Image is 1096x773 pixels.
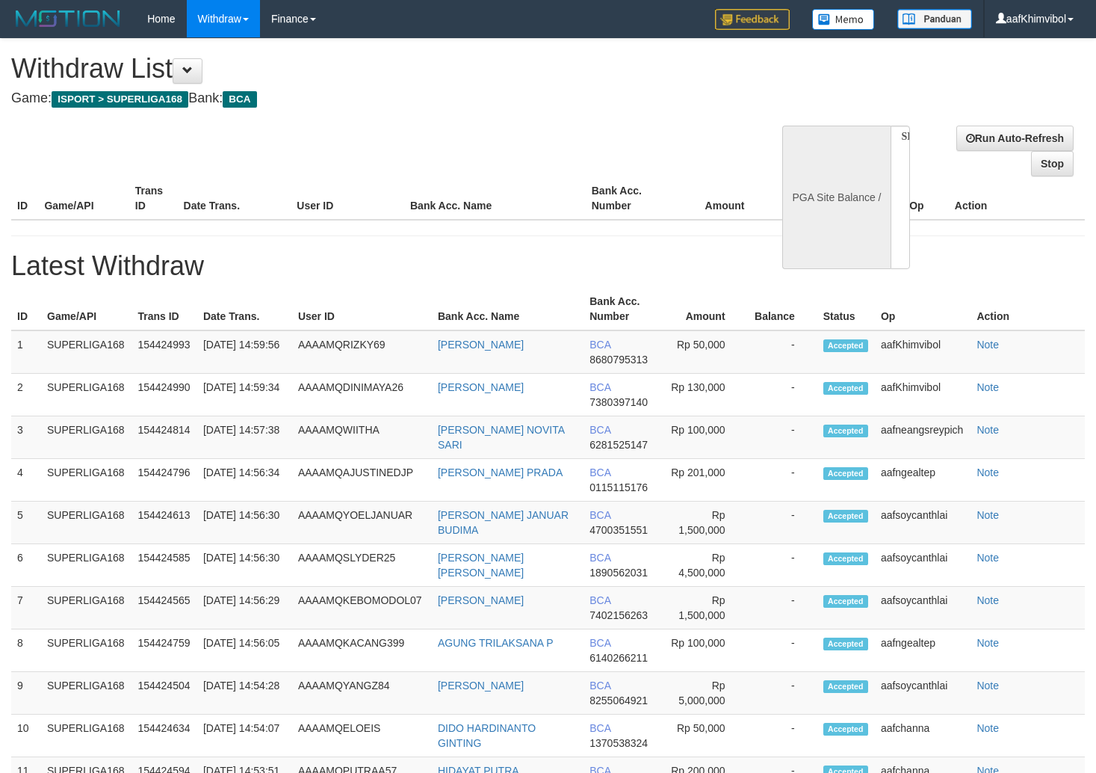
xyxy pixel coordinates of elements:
[41,416,131,459] td: SUPERLIGA168
[197,715,292,757] td: [DATE] 14:54:07
[292,544,432,587] td: AAAAMQSLYDER25
[52,91,188,108] span: ISPORT > SUPERLIGA168
[949,177,1085,220] th: Action
[131,288,196,330] th: Trans ID
[11,416,41,459] td: 3
[976,466,999,478] a: Note
[41,374,131,416] td: SUPERLIGA168
[11,544,41,587] td: 6
[11,91,716,106] h4: Game: Bank:
[292,715,432,757] td: AAAAMQELOEIS
[589,424,610,436] span: BCA
[292,288,432,330] th: User ID
[748,459,817,502] td: -
[589,396,648,408] span: 7380397140
[292,330,432,374] td: AAAAMQRIZKY69
[589,737,648,749] span: 1370538324
[41,672,131,715] td: SUPERLIGA168
[131,715,196,757] td: 154424634
[748,374,817,416] td: -
[131,629,196,672] td: 154424759
[748,672,817,715] td: -
[131,330,196,374] td: 154424993
[715,9,790,30] img: Feedback.jpg
[956,126,1074,151] a: Run Auto-Refresh
[11,374,41,416] td: 2
[292,502,432,544] td: AAAAMQYOELJANUAR
[291,177,404,220] th: User ID
[660,544,748,587] td: Rp 4,500,000
[748,330,817,374] td: -
[817,288,875,330] th: Status
[976,424,999,436] a: Note
[875,715,971,757] td: aafchanna
[589,509,610,521] span: BCA
[823,467,868,480] span: Accepted
[404,177,586,220] th: Bank Acc. Name
[875,544,971,587] td: aafsoycanthlai
[875,416,971,459] td: aafneangsreypich
[976,509,999,521] a: Note
[586,177,676,220] th: Bank Acc. Number
[438,680,524,692] a: [PERSON_NAME]
[748,416,817,459] td: -
[11,459,41,502] td: 4
[131,416,196,459] td: 154424814
[589,481,648,493] span: 0115115176
[292,587,432,629] td: AAAAMQKEBOMODOL07
[197,288,292,330] th: Date Trans.
[589,695,648,706] span: 8255064921
[38,177,129,220] th: Game/API
[660,715,748,757] td: Rp 50,000
[11,330,41,374] td: 1
[11,7,125,30] img: MOTION_logo.png
[197,416,292,459] td: [DATE] 14:57:38
[823,339,868,352] span: Accepted
[823,425,868,437] span: Accepted
[589,652,648,664] span: 6140266211
[589,609,648,621] span: 7402156263
[589,524,648,536] span: 4700351551
[11,629,41,672] td: 8
[589,552,610,564] span: BCA
[875,374,971,416] td: aafKhimvibol
[41,502,131,544] td: SUPERLIGA168
[976,680,999,692] a: Note
[589,354,648,366] span: 8680795313
[197,502,292,544] td: [DATE] 14:56:30
[823,680,868,693] span: Accepted
[131,502,196,544] td: 154424613
[660,288,748,330] th: Amount
[660,330,748,374] td: Rp 50,000
[976,552,999,564] a: Note
[197,544,292,587] td: [DATE] 14:56:30
[589,466,610,478] span: BCA
[41,288,131,330] th: Game/API
[1031,151,1074,176] a: Stop
[660,629,748,672] td: Rp 100,000
[11,288,41,330] th: ID
[812,9,875,30] img: Button%20Memo.svg
[660,587,748,629] td: Rp 1,500,000
[41,330,131,374] td: SUPERLIGA168
[11,715,41,757] td: 10
[131,587,196,629] td: 154424565
[131,672,196,715] td: 154424504
[676,177,767,220] th: Amount
[748,544,817,587] td: -
[976,722,999,734] a: Note
[823,552,868,565] span: Accepted
[438,339,524,351] a: [PERSON_NAME]
[178,177,291,220] th: Date Trans.
[438,424,564,451] a: [PERSON_NAME] NOVITA SARI
[41,544,131,587] td: SUPERLIGA168
[438,594,524,606] a: [PERSON_NAME]
[438,552,524,579] a: [PERSON_NAME] [PERSON_NAME]
[223,91,256,108] span: BCA
[11,672,41,715] td: 9
[823,382,868,395] span: Accepted
[823,723,868,736] span: Accepted
[976,637,999,649] a: Note
[748,715,817,757] td: -
[432,288,583,330] th: Bank Acc. Name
